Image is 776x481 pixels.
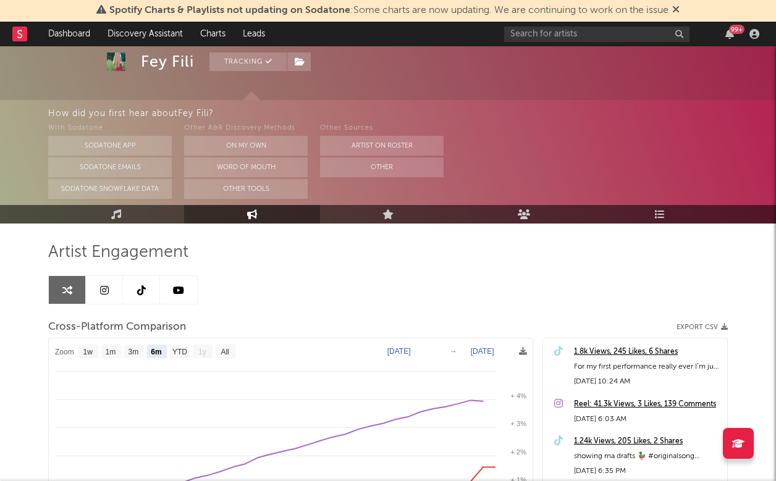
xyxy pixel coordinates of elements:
text: + 4% [511,392,527,399]
span: Dismiss [672,6,680,15]
a: Charts [192,22,234,46]
text: [DATE] [387,347,411,356]
button: Word Of Mouth [184,157,308,177]
button: Artist on Roster [320,136,444,156]
button: Export CSV [677,324,728,331]
a: 1.24k Views, 205 Likes, 2 Shares [574,434,721,449]
text: + 2% [511,448,527,456]
button: On My Own [184,136,308,156]
a: 1.8k Views, 245 Likes, 6 Shares [574,345,721,359]
span: Cross-Platform Comparison [48,320,186,335]
button: Sodatone App [48,136,172,156]
a: Leads [234,22,274,46]
span: : Some charts are now updating. We are continuing to work on the issue [109,6,668,15]
div: For my first performance really ever I’m just so happy I didn’t faint :) I HAD SO MUCH FUN 🤩 than... [574,359,721,374]
div: Other A&R Discovery Methods [184,121,308,136]
div: [DATE] 10:24 AM [574,374,721,389]
div: [DATE] 6:35 PM [574,464,721,479]
text: 6m [151,348,161,356]
span: Artist Engagement [48,245,188,260]
text: 1m [106,348,116,356]
button: Tracking [209,52,287,71]
a: Discovery Assistant [99,22,192,46]
div: [DATE] 6:03 AM [574,412,721,427]
div: showing ma drafts 🦆 #originalsong #originalmusic #appalachia #feyfili [574,449,721,464]
text: [DATE] [471,347,494,356]
button: 99+ [725,29,734,39]
div: With Sodatone [48,121,172,136]
button: Other Tools [184,179,308,199]
button: Other [320,157,444,177]
text: Zoom [55,348,74,356]
input: Search for artists [504,27,690,42]
button: Sodatone Emails [48,157,172,177]
div: Other Sources [320,121,444,136]
button: Sodatone Snowflake Data [48,179,172,199]
span: Spotify Charts & Playlists not updating on Sodatone [109,6,350,15]
text: + 3% [511,420,527,427]
div: 99 + [729,25,744,34]
text: All [221,348,229,356]
div: How did you first hear about Fey Fili ? [48,106,776,121]
text: YTD [172,348,187,356]
a: Reel: 41.3k Views, 3 Likes, 139 Comments [574,397,721,412]
text: 1y [198,348,206,356]
div: Fey Fili [141,52,194,71]
text: 3m [129,348,139,356]
text: → [450,347,457,356]
a: Dashboard [40,22,99,46]
text: 1w [83,348,93,356]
